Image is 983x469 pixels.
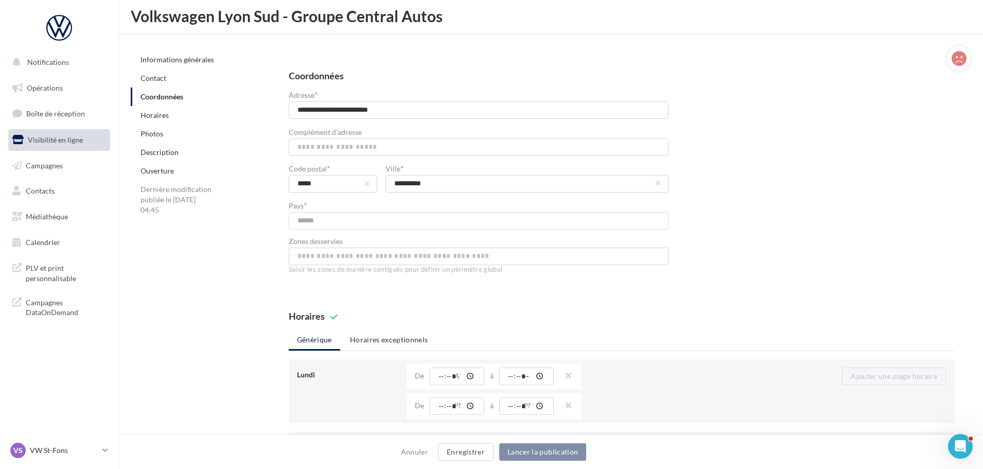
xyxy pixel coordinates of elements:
[13,445,23,456] span: VS
[26,186,55,195] span: Contacts
[141,55,214,64] a: Informations générales
[6,129,112,151] a: Visibilité en ligne
[948,434,973,459] iframe: Intercom live chat
[26,296,106,318] span: Campagnes DataOnDemand
[28,135,83,144] span: Visibilité en ligne
[6,232,112,253] a: Calendrier
[131,180,223,219] div: Dernière modification publiée le [DATE] 04:45
[289,164,378,172] label: Code postal
[141,166,174,175] a: Ouverture
[141,129,163,138] a: Photos
[141,111,169,119] a: Horaires
[6,155,112,177] a: Campagnes
[141,148,179,157] a: Description
[6,257,112,287] a: PLV et print personnalisable
[490,402,494,409] label: à
[26,161,63,169] span: Campagnes
[342,331,436,349] li: Horaires exceptionnels
[289,311,325,321] div: Horaires
[6,102,112,125] a: Boîte de réception
[842,368,946,385] button: Ajouter une plage horaire
[415,372,424,379] label: De
[289,91,318,99] label: Adresse
[141,92,183,101] a: Coordonnées
[6,291,112,322] a: Campagnes DataOnDemand
[415,402,424,409] label: De
[131,8,443,24] span: Volkswagen Lyon Sud - Groupe Central Autos
[289,201,307,210] label: Pays
[297,366,398,384] div: Lundi
[26,238,60,247] span: Calendrier
[438,443,494,461] button: Enregistrer
[490,372,494,379] label: à
[6,206,112,228] a: Médiathèque
[499,443,586,461] button: Lancer la publication
[141,74,166,82] a: Contact
[289,129,362,136] label: Complément d'adresse
[289,331,340,351] li: Générique
[26,212,68,221] span: Médiathèque
[6,51,108,73] button: Notifications
[6,180,112,202] a: Contacts
[26,261,106,283] span: PLV et print personnalisable
[385,164,669,172] label: Ville
[397,446,432,458] button: Annuler
[6,77,112,99] a: Opérations
[27,83,63,92] span: Opérations
[289,238,669,245] label: Zones desservies
[289,265,669,274] div: Saisir les zones de manière contiguës pour définir un périmètre global
[30,445,98,456] p: VW St-Fons
[289,71,344,80] div: Coordonnées
[8,441,110,460] a: VS VW St-Fons
[26,109,85,118] span: Boîte de réception
[27,58,69,66] span: Notifications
